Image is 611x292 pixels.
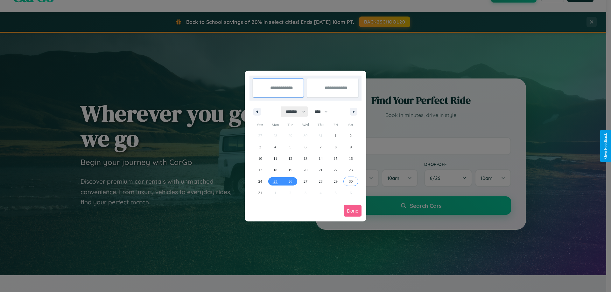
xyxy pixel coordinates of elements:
div: Give Feedback [603,133,608,159]
span: 22 [334,164,338,176]
span: 16 [349,153,353,164]
span: 6 [305,141,306,153]
span: 26 [289,176,292,187]
span: 23 [349,164,353,176]
span: 10 [258,153,262,164]
span: Sat [343,120,358,130]
button: 23 [343,164,358,176]
span: 31 [258,187,262,199]
span: Wed [298,120,313,130]
span: 28 [319,176,322,187]
span: 2 [350,130,352,141]
span: 1 [335,130,337,141]
button: 26 [283,176,298,187]
button: 24 [253,176,268,187]
button: 29 [328,176,343,187]
button: 11 [268,153,283,164]
span: Fri [328,120,343,130]
button: 5 [283,141,298,153]
span: 12 [289,153,292,164]
button: 22 [328,164,343,176]
button: 20 [298,164,313,176]
button: 8 [328,141,343,153]
button: 3 [253,141,268,153]
span: 21 [319,164,322,176]
button: 17 [253,164,268,176]
button: 14 [313,153,328,164]
button: 25 [268,176,283,187]
span: 25 [273,176,277,187]
span: 17 [258,164,262,176]
button: 6 [298,141,313,153]
span: 19 [289,164,292,176]
button: 31 [253,187,268,199]
span: Mon [268,120,283,130]
span: 29 [334,176,338,187]
span: 7 [320,141,321,153]
button: 12 [283,153,298,164]
span: 11 [273,153,277,164]
span: 14 [319,153,322,164]
span: 3 [259,141,261,153]
span: 20 [304,164,307,176]
button: 21 [313,164,328,176]
button: 16 [343,153,358,164]
span: 24 [258,176,262,187]
span: 13 [304,153,307,164]
button: 30 [343,176,358,187]
button: 9 [343,141,358,153]
button: 13 [298,153,313,164]
span: 15 [334,153,338,164]
button: Done [344,205,362,217]
button: 1 [328,130,343,141]
span: 9 [350,141,352,153]
span: 8 [335,141,337,153]
span: 30 [349,176,353,187]
button: 2 [343,130,358,141]
button: 10 [253,153,268,164]
button: 19 [283,164,298,176]
span: Thu [313,120,328,130]
button: 4 [268,141,283,153]
span: 4 [274,141,276,153]
button: 7 [313,141,328,153]
button: 28 [313,176,328,187]
span: 27 [304,176,307,187]
span: 5 [290,141,291,153]
span: Tue [283,120,298,130]
button: 27 [298,176,313,187]
span: 18 [273,164,277,176]
span: Sun [253,120,268,130]
button: 15 [328,153,343,164]
button: 18 [268,164,283,176]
